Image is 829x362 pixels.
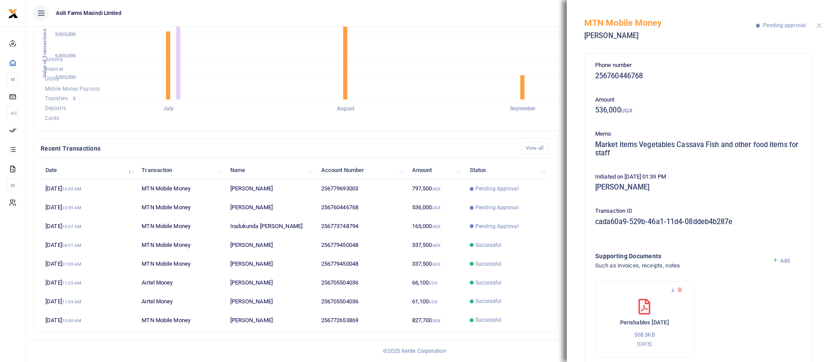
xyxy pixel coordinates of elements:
[604,319,685,326] h6: Perishables [DATE]
[595,72,801,81] h5: 256760446768
[41,144,515,153] h4: Recent Transactions
[62,262,82,267] small: 07:09 AM
[225,198,316,217] td: [PERSON_NAME]
[584,32,756,40] h5: [PERSON_NAME]
[595,261,765,271] h4: Such as invoices, receipts, notes
[595,61,801,70] p: Phone number
[316,274,407,292] td: 256705504036
[73,96,76,102] tspan: 0
[163,106,173,112] tspan: July
[137,198,225,217] td: MTN Mobile Money
[637,341,652,347] small: [DATE]
[407,179,465,198] td: 797,500
[8,8,18,19] img: logo-small
[432,243,441,248] small: UGX
[316,198,407,217] td: 256760446768
[41,217,137,236] td: [DATE]
[137,161,225,179] th: Transaction: activate to sort column ascending
[45,95,68,102] span: Transfers
[55,32,76,38] tspan: 9,000,000
[45,105,66,112] span: Deposits
[316,292,407,311] td: 256705504036
[52,9,125,17] span: Asili Farms Masindi Limited
[584,18,756,28] h5: MTN Mobile Money
[41,179,137,198] td: [DATE]
[407,311,465,329] td: 827,700
[316,311,407,329] td: 256772653869
[475,241,501,249] span: Successful
[432,318,441,323] small: UGX
[316,179,407,198] td: 256779693003
[41,255,137,274] td: [DATE]
[475,204,519,211] span: Pending Approval
[475,185,519,193] span: Pending Approval
[604,330,685,340] p: 508.3KB
[137,236,225,255] td: MTN Mobile Money
[780,257,790,264] span: Add
[225,179,316,198] td: [PERSON_NAME]
[407,292,465,311] td: 61,100
[225,311,316,329] td: [PERSON_NAME]
[225,161,316,179] th: Name: activate to sort column ascending
[225,255,316,274] td: [PERSON_NAME]
[595,106,801,115] h5: 536,000
[432,205,441,210] small: UGX
[316,236,407,255] td: 256779450048
[41,161,137,179] th: Date: activate to sort column descending
[316,161,407,179] th: Account Number: activate to sort column ascending
[595,218,801,226] h5: cada60a9-529b-46a1-11d4-08ddeb4b287e
[55,74,76,80] tspan: 3,000,000
[137,311,225,329] td: MTN Mobile Money
[62,281,82,285] small: 11:25 AM
[42,13,48,78] text: Value of Transactions (UGX )
[429,299,437,304] small: UGX
[595,207,801,216] p: Transaction ID
[225,236,316,255] td: [PERSON_NAME]
[595,95,801,105] p: Amount
[45,86,100,92] span: Mobile Money Payouts
[316,255,407,274] td: 256779450048
[62,299,82,304] small: 11:24 AM
[41,198,137,217] td: [DATE]
[137,217,225,236] td: MTN Mobile Money
[595,251,765,261] h4: Supporting Documents
[45,66,63,72] span: Internet
[225,217,316,236] td: Iradukunda [PERSON_NAME]
[595,141,801,158] h5: Market items Vegetables Cassava Fish and other food items for staff
[429,281,437,285] small: UGX
[475,222,519,230] span: Pending Approval
[621,107,632,114] small: UGX
[41,274,137,292] td: [DATE]
[522,142,549,154] a: View all
[595,183,801,192] h5: [PERSON_NAME]
[62,205,82,210] small: 10:39 AM
[7,106,19,120] li: Ac
[62,224,82,229] small: 10:37 AM
[55,53,76,59] tspan: 6,000,000
[7,72,19,87] li: M
[337,106,354,112] tspan: August
[475,316,501,324] span: Successful
[407,198,465,217] td: 536,000
[407,236,465,255] td: 337,500
[137,179,225,198] td: MTN Mobile Money
[816,23,822,28] button: Close
[407,161,465,179] th: Amount: activate to sort column ascending
[45,115,59,121] span: Cards
[595,172,801,182] p: Initiated on [DATE] 01:39 PM
[225,292,316,311] td: [PERSON_NAME]
[137,274,225,292] td: Airtel Money
[41,236,137,255] td: [DATE]
[595,281,694,357] div: Perishables 8-09-2025
[41,292,137,311] td: [DATE]
[7,178,19,193] li: M
[407,217,465,236] td: 165,000
[407,255,465,274] td: 337,500
[595,130,801,139] p: Memo
[763,22,806,28] span: Pending approval
[137,255,225,274] td: MTN Mobile Money
[8,10,18,16] a: logo-small logo-large logo-large
[45,56,62,63] span: Airtime
[772,257,790,264] a: Add
[225,274,316,292] td: [PERSON_NAME]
